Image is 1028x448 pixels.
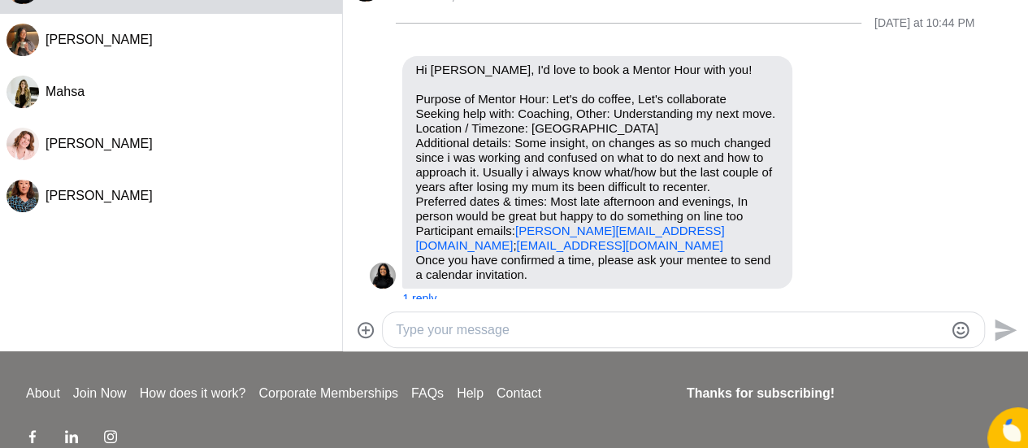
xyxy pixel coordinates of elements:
a: Help [450,384,490,403]
img: N [7,180,39,212]
div: Natalie Wong [7,180,39,212]
div: Pretti Amin [370,263,396,289]
span: [PERSON_NAME] [46,189,153,202]
img: M [7,76,39,108]
a: About [20,384,67,403]
span: [PERSON_NAME] [46,137,153,150]
p: Once you have confirmed a time, please ask your mentee to send a calendar invitation. [415,253,779,282]
a: How does it work? [133,384,253,403]
button: Send [985,311,1021,348]
a: [EMAIL_ADDRESS][DOMAIN_NAME] [517,238,723,252]
button: 1 reply [402,292,436,306]
div: Amy Cunliffe [7,24,39,56]
span: [PERSON_NAME] [46,33,153,46]
div: [DATE] at 10:44 PM [874,16,974,30]
p: Hi [PERSON_NAME], I'd love to book a Mentor Hour with you! [415,63,779,77]
a: Corporate Memberships [252,384,405,403]
textarea: Type your message [396,320,943,340]
img: A [7,128,39,160]
span: Mahsa [46,85,85,98]
div: Mahsa [7,76,39,108]
a: Contact [490,384,548,403]
a: Join Now [67,384,133,403]
h4: Thanks for subscribing! [687,384,992,403]
a: FAQs [405,384,450,403]
button: Emoji picker [951,320,970,340]
p: Purpose of Mentor Hour: Let's do coffee, Let's collaborate Seeking help with: Coaching, Other: Un... [415,92,779,253]
a: [PERSON_NAME][EMAIL_ADDRESS][DOMAIN_NAME] [415,224,724,252]
div: Amanda Greenman [7,128,39,160]
img: P [370,263,396,289]
img: A [7,24,39,56]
